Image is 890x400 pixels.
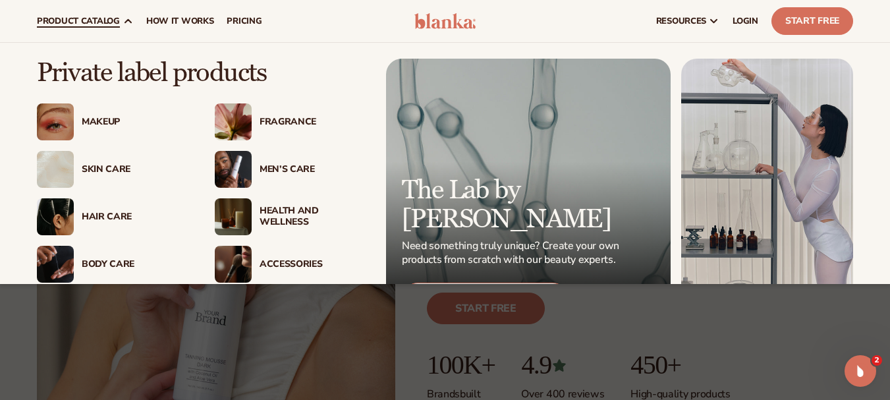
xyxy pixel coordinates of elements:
[215,103,366,140] a: Pink blooming flower. Fragrance
[37,198,74,235] img: Female hair pulled back with clips.
[215,198,252,235] img: Candles and incense on table.
[215,246,252,283] img: Female with makeup brush.
[37,246,188,283] a: Male hand applying moisturizer. Body Care
[37,59,366,88] p: Private label products
[733,16,758,26] span: LOGIN
[146,16,214,26] span: How It Works
[82,259,188,270] div: Body Care
[215,198,366,235] a: Candles and incense on table. Health And Wellness
[260,206,366,228] div: Health And Wellness
[37,103,188,140] a: Female with glitter eye makeup. Makeup
[215,246,366,283] a: Female with makeup brush. Accessories
[872,355,882,366] span: 2
[771,7,853,35] a: Start Free
[656,16,706,26] span: resources
[37,103,74,140] img: Female with glitter eye makeup.
[37,151,74,188] img: Cream moisturizer swatch.
[82,117,188,128] div: Makeup
[227,16,262,26] span: pricing
[37,198,188,235] a: Female hair pulled back with clips. Hair Care
[402,283,569,314] div: Custom Formulate
[215,151,366,188] a: Male holding moisturizer bottle. Men’s Care
[260,164,366,175] div: Men’s Care
[82,212,188,223] div: Hair Care
[414,13,476,29] img: logo
[82,164,188,175] div: Skin Care
[681,59,853,330] img: Female in lab with equipment.
[402,239,623,267] p: Need something truly unique? Create your own products from scratch with our beauty experts.
[37,246,74,283] img: Male hand applying moisturizer.
[37,151,188,188] a: Cream moisturizer swatch. Skin Care
[37,16,120,26] span: product catalog
[215,103,252,140] img: Pink blooming flower.
[402,176,623,234] p: The Lab by [PERSON_NAME]
[215,151,252,188] img: Male holding moisturizer bottle.
[260,259,366,270] div: Accessories
[260,117,366,128] div: Fragrance
[845,355,876,387] iframe: Intercom live chat
[386,59,671,330] a: Microscopic product formula. The Lab by [PERSON_NAME] Need something truly unique? Create your ow...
